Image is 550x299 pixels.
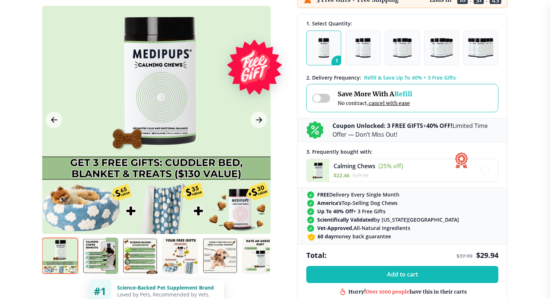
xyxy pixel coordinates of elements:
span: Refill [394,90,412,98]
span: Total: [306,250,327,260]
div: Hurry! have this in their carts [348,286,467,292]
img: Calming Chews | Natural Dog Supplements [42,238,78,274]
span: 2 . Delivery Frequency: [306,74,361,81]
button: 1 [306,31,341,65]
div: Loved by Pets, Recommended by Vets. [117,291,218,298]
span: #1 [94,284,106,298]
img: Calming Chews - Medipups [307,159,329,182]
img: Calming Chews | Natural Dog Supplements [122,238,158,274]
img: Pack of 5 - Natural Dog Supplements [468,38,494,58]
b: Coupon Unlocked: 3 FREE GIFTS [332,122,423,130]
img: Calming Chews | Natural Dog Supplements [162,238,198,274]
span: cancel with ease [369,100,410,106]
span: $ 37.99 [457,252,473,259]
strong: FREE [317,191,329,198]
button: Previous Image [46,112,62,128]
span: 1 [331,56,345,69]
strong: Up To 40% Off [317,208,353,215]
div: Science-Backed Pet Supplement Brand [117,284,218,291]
span: Delivery Every Single Month [317,191,399,198]
span: money back guarantee [318,233,391,240]
strong: America’s [317,199,342,206]
span: Refill & Save Up To 40% + 3 Free Gifts [364,74,456,81]
span: All-Natural Ingredients [317,225,410,231]
button: Add to cart [306,266,498,283]
img: Pack of 4 - Natural Dog Supplements [430,38,453,58]
strong: Vet-Approved, [317,225,354,231]
button: Next Image [251,112,267,128]
p: + Limited Time Offer — Don’t Miss Out! [332,121,498,139]
span: + 3 Free Gifts [317,208,386,215]
div: 1. Select Quantity: [306,20,498,27]
span: Save More With A [338,90,412,98]
img: Calming Chews | Natural Dog Supplements [82,238,118,274]
span: Add to cart [387,271,418,278]
span: Calming Chews [334,162,375,170]
img: Pack of 2 - Natural Dog Supplements [355,38,371,58]
span: $ 29.94 [476,250,498,260]
strong: 60 day [318,233,334,240]
span: $ 29.94 [352,172,368,179]
span: 3 . Frequently bought with: [306,148,372,155]
span: (25% off) [378,162,403,170]
span: by [US_STATE][GEOGRAPHIC_DATA] [317,216,459,223]
img: Calming Chews | Natural Dog Supplements [202,238,238,274]
img: Calming Chews | Natural Dog Supplements [242,238,278,274]
strong: Scientifically Validated [317,216,374,223]
span: $ 22.46 [334,172,350,179]
span: No contract, [338,100,412,106]
b: 40% OFF! [426,122,453,130]
span: Over 1000 people [366,286,410,292]
img: Pack of 1 - Natural Dog Supplements [318,38,330,58]
img: Pack of 3 - Natural Dog Supplements [393,38,412,58]
span: Top-Selling Dog Chews [317,199,398,206]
